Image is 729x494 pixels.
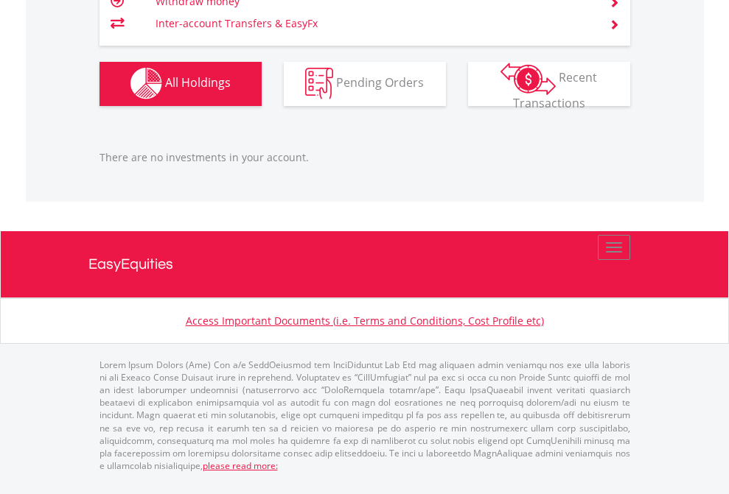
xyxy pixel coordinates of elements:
a: Access Important Documents (i.e. Terms and Conditions, Cost Profile etc) [186,314,544,328]
button: Recent Transactions [468,62,630,106]
img: holdings-wht.png [130,68,162,99]
span: All Holdings [165,74,231,91]
p: There are no investments in your account. [100,150,630,165]
img: pending_instructions-wht.png [305,68,333,99]
td: Inter-account Transfers & EasyFx [156,13,591,35]
button: All Holdings [100,62,262,106]
span: Pending Orders [336,74,424,91]
a: please read more: [203,459,278,472]
button: Pending Orders [284,62,446,106]
a: EasyEquities [88,231,641,297]
img: transactions-zar-wht.png [500,63,556,95]
span: Recent Transactions [513,69,598,111]
p: Lorem Ipsum Dolors (Ame) Con a/e SeddOeiusmod tem InciDiduntut Lab Etd mag aliquaen admin veniamq... [100,359,630,472]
